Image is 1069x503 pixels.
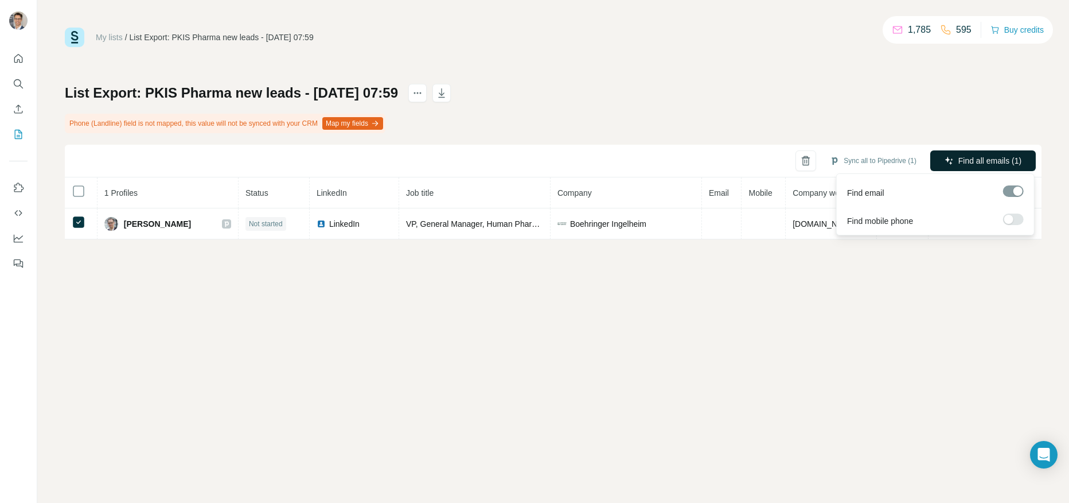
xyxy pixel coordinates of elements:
[245,188,268,198] span: Status
[570,218,646,230] span: Boehringer Ingelheim
[124,218,191,230] span: [PERSON_NAME]
[104,217,118,231] img: Avatar
[65,28,84,47] img: Surfe Logo
[990,22,1044,38] button: Buy credits
[9,177,28,198] button: Use Surfe on LinkedIn
[406,219,629,229] span: VP, General Manager, Human Pharma [GEOGRAPHIC_DATA]
[956,23,972,37] p: 595
[847,187,884,199] span: Find email
[930,150,1036,171] button: Find all emails (1)
[1030,441,1058,469] div: Open Intercom Messenger
[249,219,283,229] span: Not started
[9,48,28,69] button: Quick start
[9,253,28,274] button: Feedback
[65,114,385,133] div: Phone (Landline) field is not mapped, this value will not be synced with your CRM
[709,188,729,198] span: Email
[748,188,772,198] span: Mobile
[9,11,28,30] img: Avatar
[408,84,427,102] button: actions
[322,117,383,130] button: Map my fields
[9,228,28,249] button: Dashboard
[793,219,857,229] span: [DOMAIN_NAME]
[557,188,592,198] span: Company
[9,73,28,94] button: Search
[329,218,360,230] span: LinkedIn
[317,188,347,198] span: LinkedIn
[958,155,1021,167] span: Find all emails (1)
[793,188,856,198] span: Company website
[104,188,138,198] span: 1 Profiles
[65,84,398,102] h1: List Export: PKIS Pharma new leads - [DATE] 07:59
[406,188,434,198] span: Job title
[9,124,28,145] button: My lists
[96,33,123,42] a: My lists
[847,215,913,227] span: Find mobile phone
[130,32,314,43] div: List Export: PKIS Pharma new leads - [DATE] 07:59
[317,219,326,229] img: LinkedIn logo
[557,222,567,225] img: company-logo
[9,203,28,223] button: Use Surfe API
[908,23,931,37] p: 1,785
[9,99,28,119] button: Enrich CSV
[125,32,127,43] li: /
[822,152,924,169] button: Sync all to Pipedrive (1)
